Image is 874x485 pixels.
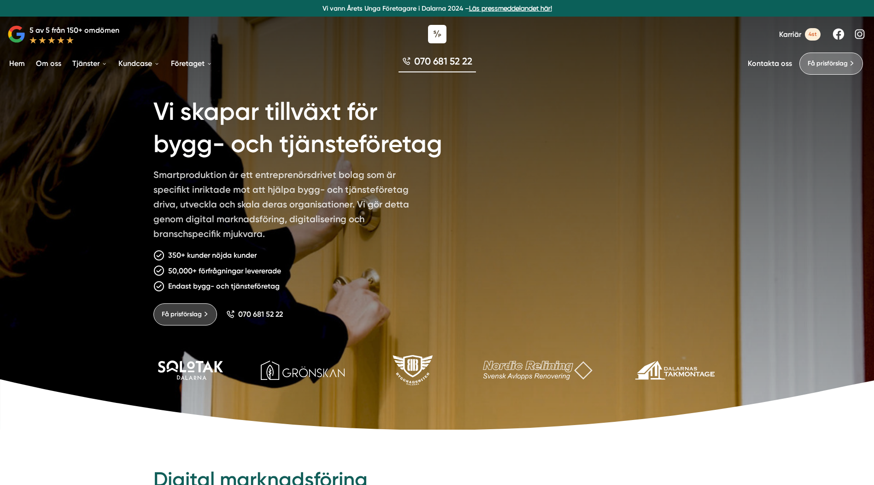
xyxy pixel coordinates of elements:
[805,28,821,41] span: 4st
[153,167,419,245] p: Smartproduktion är ett entreprenörsdrivet bolag som är specifikt inriktade mot att hjälpa bygg- o...
[153,85,475,167] h1: Vi skapar tillväxt för bygg- och tjänsteföretag
[169,52,214,75] a: Företaget
[34,52,63,75] a: Om oss
[7,52,27,75] a: Hem
[799,53,863,75] a: Få prisförslag
[238,310,283,319] span: 070 681 52 22
[748,59,792,68] a: Kontakta oss
[70,52,109,75] a: Tjänster
[4,4,870,13] p: Vi vann Årets Unga Företagare i Dalarna 2024 –
[414,54,472,68] span: 070 681 52 22
[168,249,257,261] p: 350+ kunder nöjda kunder
[117,52,162,75] a: Kundcase
[226,310,283,319] a: 070 681 52 22
[162,309,202,319] span: Få prisförslag
[808,59,848,69] span: Få prisförslag
[29,24,119,36] p: 5 av 5 från 150+ omdömen
[399,54,476,72] a: 070 681 52 22
[168,265,281,277] p: 50,000+ förfrågningar levererade
[779,30,801,39] span: Karriär
[153,303,217,325] a: Få prisförslag
[168,280,280,292] p: Endast bygg- och tjänsteföretag
[779,28,821,41] a: Karriär 4st
[469,5,552,12] a: Läs pressmeddelandet här!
